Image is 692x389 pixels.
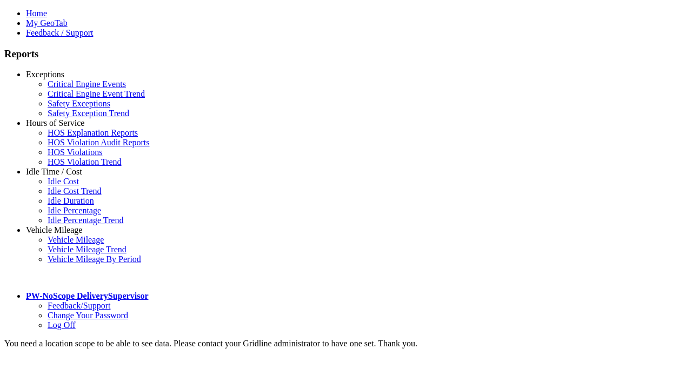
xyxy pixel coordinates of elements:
[48,311,128,320] a: Change Your Password
[48,320,76,330] a: Log Off
[48,79,126,89] a: Critical Engine Events
[48,128,138,137] a: HOS Explanation Reports
[48,89,145,98] a: Critical Engine Event Trend
[48,177,79,186] a: Idle Cost
[48,138,150,147] a: HOS Violation Audit Reports
[48,245,127,254] a: Vehicle Mileage Trend
[48,206,101,215] a: Idle Percentage
[26,167,82,176] a: Idle Time / Cost
[48,235,104,244] a: Vehicle Mileage
[26,291,148,300] a: PW-NoScope DeliverySupervisor
[4,339,688,348] div: You need a location scope to be able to see data. Please contact your Gridline administrator to h...
[26,9,47,18] a: Home
[48,254,141,264] a: Vehicle Mileage By Period
[48,147,102,157] a: HOS Violations
[48,196,94,205] a: Idle Duration
[26,70,64,79] a: Exceptions
[48,99,110,108] a: Safety Exceptions
[48,157,122,166] a: HOS Violation Trend
[26,28,93,37] a: Feedback / Support
[48,301,110,310] a: Feedback/Support
[26,18,68,28] a: My GeoTab
[26,118,84,128] a: Hours of Service
[26,225,82,234] a: Vehicle Mileage
[48,216,123,225] a: Idle Percentage Trend
[48,186,102,196] a: Idle Cost Trend
[4,48,688,60] h3: Reports
[48,109,129,118] a: Safety Exception Trend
